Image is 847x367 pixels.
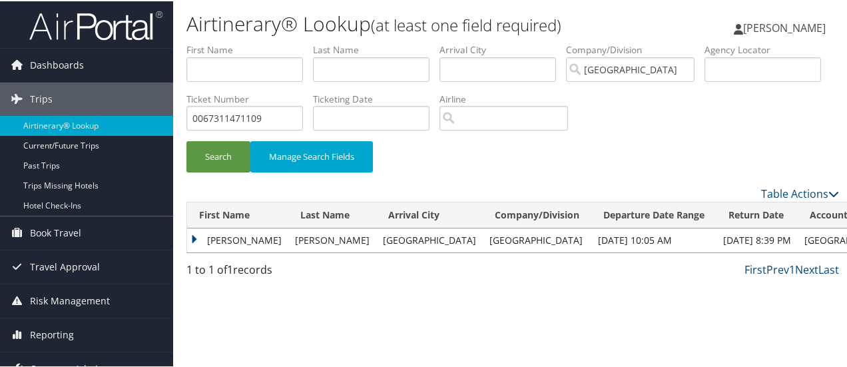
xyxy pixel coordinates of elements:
td: [PERSON_NAME] [288,227,376,251]
span: 1 [227,261,233,276]
span: Book Travel [30,215,81,248]
td: [DATE] 10:05 AM [591,227,716,251]
a: Last [818,261,839,276]
span: Dashboards [30,47,84,81]
div: 1 to 1 of records [186,260,335,283]
img: airportal-logo.png [29,9,162,40]
label: Ticketing Date [313,91,439,105]
a: Prev [766,261,789,276]
label: Company/Division [566,42,705,55]
label: Ticket Number [186,91,313,105]
td: [DATE] 8:39 PM [716,227,798,251]
span: Trips [30,81,53,115]
label: Arrival City [439,42,566,55]
button: Search [186,140,250,171]
h1: Airtinerary® Lookup [186,9,621,37]
td: [GEOGRAPHIC_DATA] [483,227,591,251]
label: Airline [439,91,578,105]
th: Departure Date Range: activate to sort column ascending [591,201,716,227]
th: Company/Division [483,201,591,227]
a: 1 [789,261,795,276]
span: Reporting [30,317,74,350]
label: First Name [186,42,313,55]
span: Travel Approval [30,249,100,282]
a: Table Actions [761,185,839,200]
small: (at least one field required) [371,13,561,35]
th: Last Name: activate to sort column ascending [288,201,376,227]
a: First [744,261,766,276]
th: Arrival City: activate to sort column ascending [376,201,483,227]
td: [PERSON_NAME] [187,227,288,251]
th: Return Date: activate to sort column ascending [716,201,798,227]
td: [GEOGRAPHIC_DATA] [376,227,483,251]
button: Manage Search Fields [250,140,373,171]
span: Risk Management [30,283,110,316]
label: Agency Locator [705,42,831,55]
label: Last Name [313,42,439,55]
th: First Name: activate to sort column ascending [187,201,288,227]
a: [PERSON_NAME] [734,7,839,47]
span: [PERSON_NAME] [743,19,826,34]
a: Next [795,261,818,276]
